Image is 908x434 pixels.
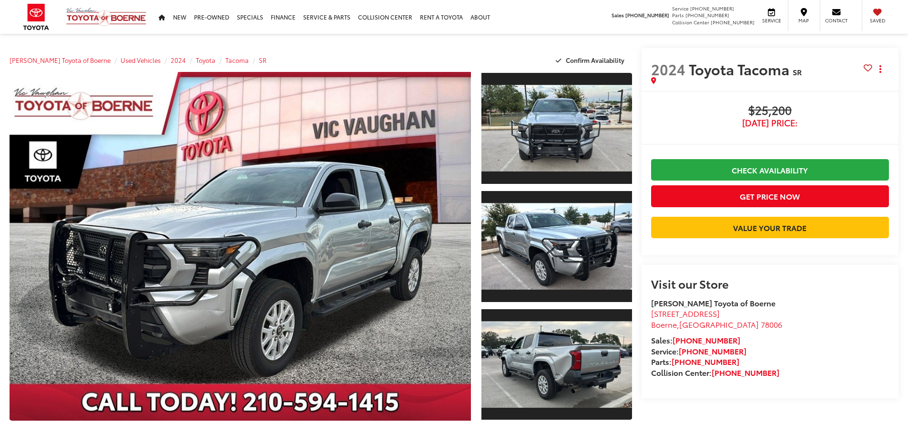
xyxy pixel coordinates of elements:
[689,59,793,79] span: Toyota Tacoma
[480,321,633,407] img: 2024 Toyota Tacoma SR
[481,308,632,421] a: Expand Photo 3
[867,17,888,24] span: Saved
[612,11,624,19] span: Sales
[793,17,814,24] span: Map
[679,319,759,330] span: [GEOGRAPHIC_DATA]
[10,72,471,421] a: Expand Photo 0
[566,56,624,64] span: Confirm Availability
[481,190,632,303] a: Expand Photo 2
[171,56,186,64] a: 2024
[712,367,779,378] a: [PHONE_NUMBER]
[651,319,782,330] span: ,
[10,56,111,64] a: [PERSON_NAME] Toyota of Boerne
[679,345,746,356] a: [PHONE_NUMBER]
[5,70,475,423] img: 2024 Toyota Tacoma SR
[672,19,709,26] span: Collision Center
[651,118,889,128] span: [DATE] Price:
[651,319,677,330] span: Boerne
[625,11,669,19] span: [PHONE_NUMBER]
[651,104,889,118] span: $25,200
[651,59,685,79] span: 2024
[551,52,632,69] button: Confirm Availability
[121,56,161,64] a: Used Vehicles
[761,17,782,24] span: Service
[685,11,729,19] span: [PHONE_NUMBER]
[651,367,779,378] strong: Collision Center:
[825,17,847,24] span: Contact
[480,203,633,290] img: 2024 Toyota Tacoma SR
[761,319,782,330] span: 78006
[690,5,734,12] span: [PHONE_NUMBER]
[480,85,633,172] img: 2024 Toyota Tacoma SR
[672,356,739,367] a: [PHONE_NUMBER]
[672,5,689,12] span: Service
[793,66,802,77] span: SR
[651,308,782,330] a: [STREET_ADDRESS] Boerne,[GEOGRAPHIC_DATA] 78006
[225,56,249,64] a: Tacoma
[651,345,746,356] strong: Service:
[872,61,889,77] button: Actions
[651,334,740,345] strong: Sales:
[481,72,632,185] a: Expand Photo 1
[711,19,755,26] span: [PHONE_NUMBER]
[196,56,215,64] a: Toyota
[66,7,147,27] img: Vic Vaughan Toyota of Boerne
[879,65,881,73] span: dropdown dots
[651,297,775,308] strong: [PERSON_NAME] Toyota of Boerne
[672,11,684,19] span: Parts
[651,308,720,319] span: [STREET_ADDRESS]
[651,185,889,207] button: Get Price Now
[651,217,889,238] a: Value Your Trade
[651,356,739,367] strong: Parts:
[673,334,740,345] a: [PHONE_NUMBER]
[259,56,266,64] a: SR
[651,159,889,181] a: Check Availability
[651,277,889,290] h2: Visit our Store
